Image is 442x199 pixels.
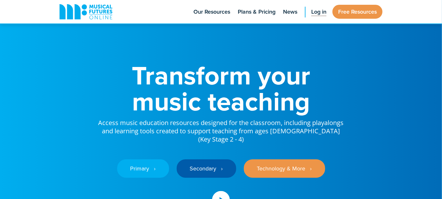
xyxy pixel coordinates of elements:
span: Our Resources [193,8,230,16]
h1: Transform your music teaching [98,62,344,114]
a: Primary ‎‏‏‎ ‎ › [117,159,169,178]
span: Log in [311,8,326,16]
span: Plans & Pricing [238,8,275,16]
a: Free Resources [332,5,382,19]
span: News [283,8,297,16]
p: Access music education resources designed for the classroom, including playalongs and learning to... [98,114,344,143]
a: Technology & More ‎‏‏‎ ‎ › [244,159,325,178]
a: Secondary ‎‏‏‎ ‎ › [177,159,236,178]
